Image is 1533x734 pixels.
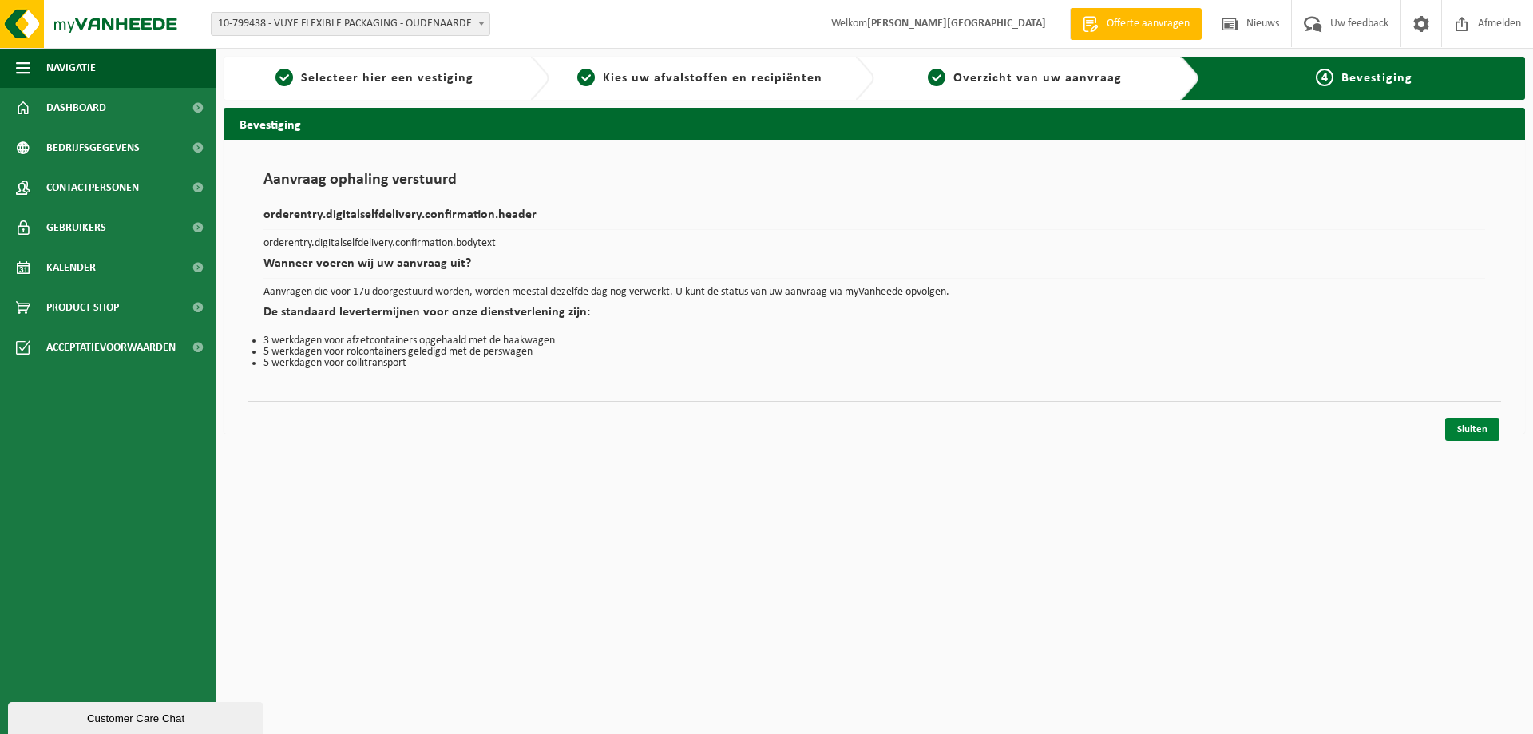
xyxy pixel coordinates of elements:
span: 10-799438 - VUYE FLEXIBLE PACKAGING - OUDENAARDE [211,12,490,36]
span: 10-799438 - VUYE FLEXIBLE PACKAGING - OUDENAARDE [212,13,489,35]
a: Offerte aanvragen [1070,8,1202,40]
h2: Bevestiging [224,108,1525,139]
h2: Wanneer voeren wij uw aanvraag uit? [263,257,1485,279]
a: 3Overzicht van uw aanvraag [882,69,1168,88]
span: Bevestiging [1341,72,1412,85]
iframe: chat widget [8,699,267,734]
span: Selecteer hier een vestiging [301,72,473,85]
span: Contactpersonen [46,168,139,208]
span: 2 [577,69,595,86]
a: 1Selecteer hier een vestiging [232,69,517,88]
span: Gebruikers [46,208,106,248]
li: 3 werkdagen voor afzetcontainers opgehaald met de haakwagen [263,335,1485,347]
span: Bedrijfsgegevens [46,128,140,168]
span: Kalender [46,248,96,288]
a: 2Kies uw afvalstoffen en recipiënten [557,69,843,88]
span: Product Shop [46,288,119,327]
p: Aanvragen die voor 17u doorgestuurd worden, worden meestal dezelfde dag nog verwerkt. U kunt de s... [263,287,1485,298]
h2: De standaard levertermijnen voor onze dienstverlening zijn: [263,306,1485,327]
span: 4 [1316,69,1333,86]
li: 5 werkdagen voor rolcontainers geledigd met de perswagen [263,347,1485,358]
span: Acceptatievoorwaarden [46,327,176,367]
li: 5 werkdagen voor collitransport [263,358,1485,369]
span: Navigatie [46,48,96,88]
span: Dashboard [46,88,106,128]
span: Kies uw afvalstoffen en recipiënten [603,72,822,85]
h2: orderentry.digitalselfdelivery.confirmation.header [263,208,1485,230]
span: Offerte aanvragen [1103,16,1194,32]
h1: Aanvraag ophaling verstuurd [263,172,1485,196]
span: 1 [275,69,293,86]
p: orderentry.digitalselfdelivery.confirmation.bodytext [263,238,1485,249]
strong: [PERSON_NAME][GEOGRAPHIC_DATA] [867,18,1046,30]
span: Overzicht van uw aanvraag [953,72,1122,85]
span: 3 [928,69,945,86]
a: Sluiten [1445,418,1499,441]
